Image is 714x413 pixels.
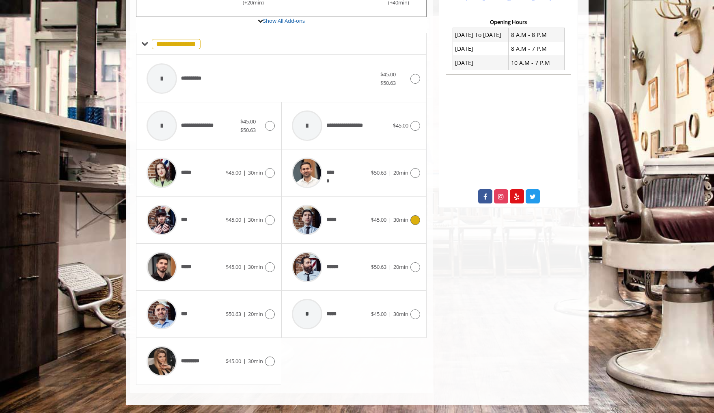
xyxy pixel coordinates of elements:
span: 20min [393,263,408,270]
span: 30min [248,357,263,365]
span: | [388,310,391,318]
span: 30min [248,169,263,176]
span: $50.63 [226,310,241,318]
span: 30min [393,216,408,223]
td: [DATE] [453,42,509,56]
span: $45.00 [393,122,408,129]
span: | [388,169,391,176]
span: | [243,310,246,318]
span: | [243,263,246,270]
td: 8 A.M - 7 P.M [509,42,565,56]
span: $45.00 [226,216,241,223]
span: | [388,263,391,270]
span: $50.63 [371,169,386,176]
span: | [243,357,246,365]
span: | [388,216,391,223]
span: $45.00 - $50.63 [240,118,259,134]
span: $45.00 - $50.63 [380,71,399,86]
h3: Opening Hours [446,19,571,25]
span: $45.00 [371,310,386,318]
span: $50.63 [371,263,386,270]
span: | [243,169,246,176]
td: 8 A.M - 8 P.M [509,28,565,42]
span: 30min [393,310,408,318]
a: Show All Add-ons [263,17,305,24]
span: 30min [248,263,263,270]
span: | [243,216,246,223]
span: 30min [248,216,263,223]
td: [DATE] [453,56,509,70]
span: $45.00 [226,169,241,176]
span: $45.00 [226,263,241,270]
td: [DATE] To [DATE] [453,28,509,42]
span: 20min [248,310,263,318]
span: $45.00 [371,216,386,223]
span: 20min [393,169,408,176]
td: 10 A.M - 7 P.M [509,56,565,70]
span: $45.00 [226,357,241,365]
